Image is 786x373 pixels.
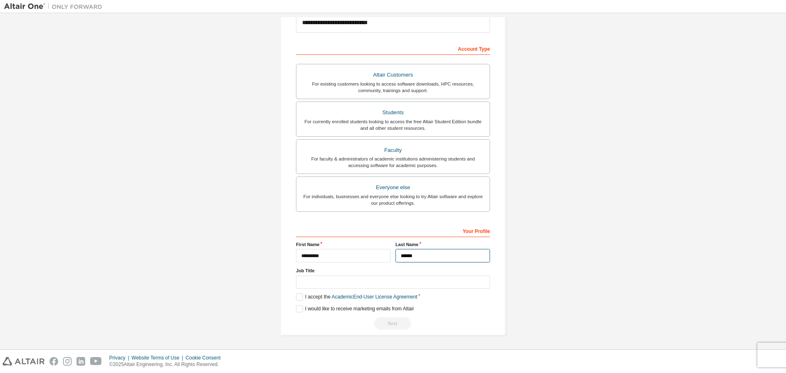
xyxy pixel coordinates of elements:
label: I would like to receive marketing emails from Altair [296,305,414,312]
div: Read and acccept EULA to continue [296,317,490,330]
div: Privacy [109,355,131,361]
div: Students [301,107,485,118]
div: For individuals, businesses and everyone else looking to try Altair software and explore our prod... [301,193,485,206]
img: Altair One [4,2,106,11]
div: Cookie Consent [185,355,225,361]
div: For existing customers looking to access software downloads, HPC resources, community, trainings ... [301,81,485,94]
div: For currently enrolled students looking to access the free Altair Student Edition bundle and all ... [301,118,485,131]
div: For faculty & administrators of academic institutions administering students and accessing softwa... [301,156,485,169]
label: I accept the [296,294,417,301]
a: Academic End-User License Agreement [332,294,417,300]
img: altair_logo.svg [2,357,45,366]
label: Last Name [395,241,490,248]
img: facebook.svg [50,357,58,366]
div: Everyone else [301,182,485,193]
label: First Name [296,241,391,248]
div: Faculty [301,145,485,156]
div: Altair Customers [301,69,485,81]
img: instagram.svg [63,357,72,366]
img: youtube.svg [90,357,102,366]
img: linkedin.svg [77,357,85,366]
label: Job Title [296,267,490,274]
div: Website Terms of Use [131,355,185,361]
div: Your Profile [296,224,490,237]
div: Account Type [296,42,490,55]
p: © 2025 Altair Engineering, Inc. All Rights Reserved. [109,361,226,368]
